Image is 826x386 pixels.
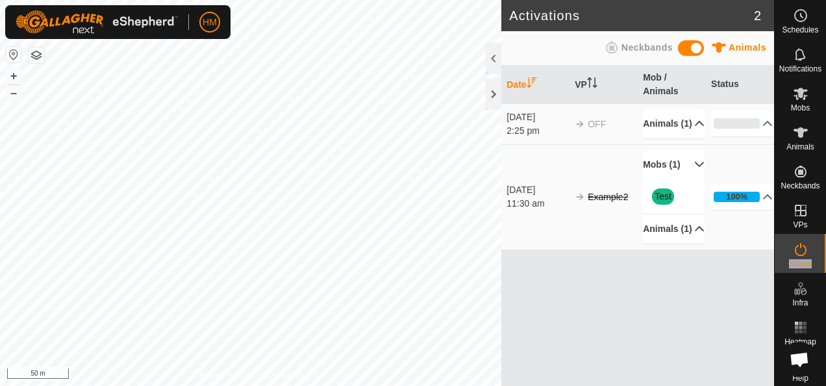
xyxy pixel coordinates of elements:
[754,6,761,25] span: 2
[501,66,569,104] th: Date
[507,124,568,138] div: 2:25 pm
[792,299,808,307] span: Infra
[706,66,774,104] th: Status
[6,85,21,101] button: –
[588,119,606,129] span: OFF
[793,221,807,229] span: VPs
[569,66,638,104] th: VP
[587,79,597,90] p-sorticon: Activate to sort
[588,192,628,202] s: Example2
[643,150,705,179] p-accordion-header: Mobs (1)
[782,26,818,34] span: Schedules
[726,190,747,203] div: 100%
[714,192,760,202] div: 100%
[729,42,766,53] span: Animals
[527,79,537,90] p-sorticon: Activate to sort
[643,214,705,244] p-accordion-header: Animals (1)
[575,119,585,129] img: arrow
[789,260,811,268] span: Status
[16,10,178,34] img: Gallagher Logo
[264,369,302,381] a: Contact Us
[782,342,817,377] div: Open chat
[655,191,671,201] a: Test
[6,47,21,62] button: Reset Map
[781,182,820,190] span: Neckbands
[638,66,706,104] th: Mob / Animals
[29,47,44,63] button: Map Layers
[507,197,568,211] div: 11:30 am
[643,109,705,138] p-accordion-header: Animals (1)
[714,118,760,129] div: 0%
[779,65,821,73] span: Notifications
[711,184,773,210] p-accordion-header: 100%
[711,110,773,136] p-accordion-header: 0%
[621,42,673,53] span: Neckbands
[786,143,814,151] span: Animals
[792,374,808,382] span: Help
[203,16,217,29] span: HM
[507,183,568,197] div: [DATE]
[6,68,21,84] button: +
[507,110,568,124] div: [DATE]
[199,369,248,381] a: Privacy Policy
[575,192,585,202] img: arrow
[509,8,754,23] h2: Activations
[791,104,810,112] span: Mobs
[784,338,816,346] span: Heatmap
[643,179,705,214] p-accordion-content: Mobs (1)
